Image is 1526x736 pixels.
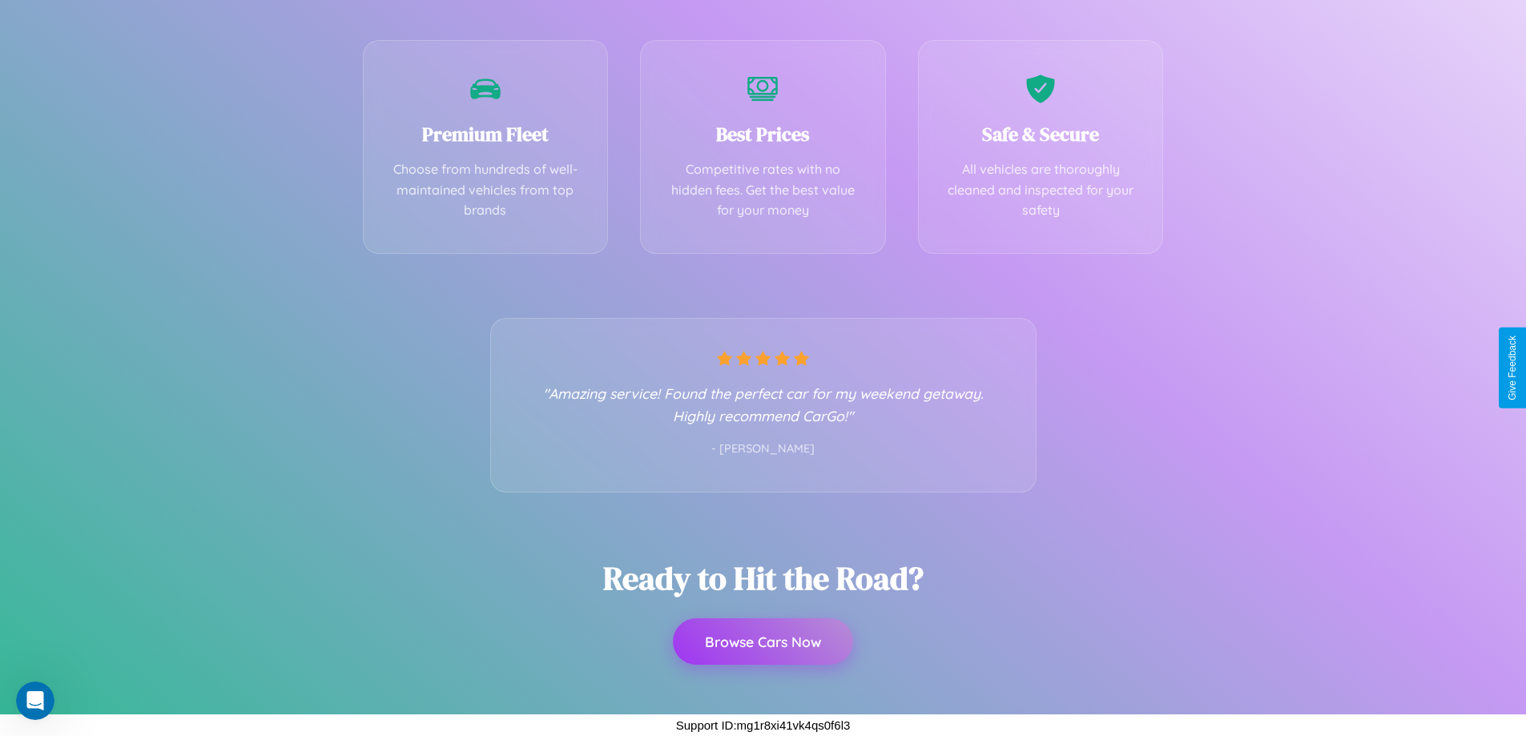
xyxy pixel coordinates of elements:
[523,382,1004,427] p: "Amazing service! Found the perfect car for my weekend getaway. Highly recommend CarGo!"
[603,557,924,600] h2: Ready to Hit the Road?
[388,159,584,221] p: Choose from hundreds of well-maintained vehicles from top brands
[673,618,853,665] button: Browse Cars Now
[943,121,1139,147] h3: Safe & Secure
[943,159,1139,221] p: All vehicles are thoroughly cleaned and inspected for your safety
[523,439,1004,460] p: - [PERSON_NAME]
[1507,336,1518,400] div: Give Feedback
[388,121,584,147] h3: Premium Fleet
[665,159,861,221] p: Competitive rates with no hidden fees. Get the best value for your money
[676,714,851,736] p: Support ID: mg1r8xi41vk4qs0f6l3
[16,682,54,720] iframe: Intercom live chat
[665,121,861,147] h3: Best Prices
